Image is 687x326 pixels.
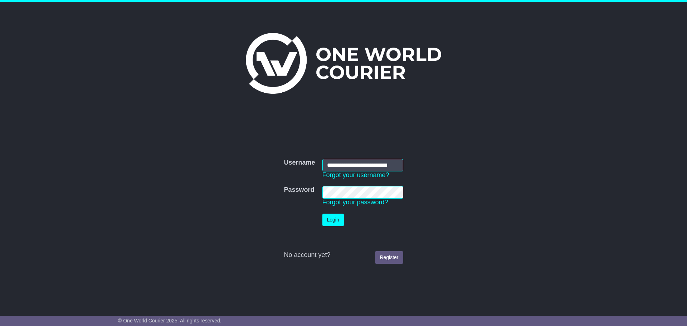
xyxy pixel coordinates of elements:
label: Password [284,186,314,194]
img: One World [246,33,441,94]
div: No account yet? [284,251,403,259]
a: Forgot your username? [322,171,389,179]
span: © One World Courier 2025. All rights reserved. [118,318,221,323]
a: Register [375,251,403,264]
label: Username [284,159,315,167]
a: Forgot your password? [322,199,388,206]
button: Login [322,214,344,226]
